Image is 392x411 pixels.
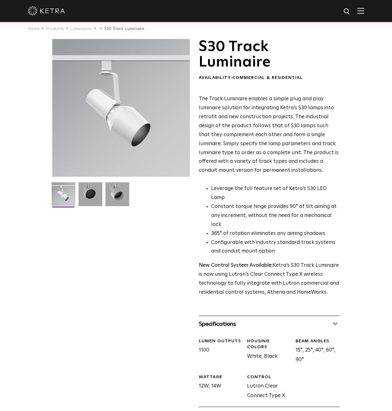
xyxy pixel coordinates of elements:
div: BEAM ANGLES [296,338,339,344]
h1: S30 Track Luminaire [199,39,339,70]
img: Hamburger%20Nav.svg [357,8,364,14]
span: Commercial & Residential [232,76,303,80]
div: LUMEN OUTPUTS [199,338,243,344]
div: CONTROL [247,374,291,380]
div: WATTAGE [199,374,243,380]
li: Constant torque hinge provides 90° of tilt aiming at any increment, without the need for a mechan... [211,202,339,229]
div: Availability: [199,75,339,81]
p: Ketra’s S30 Track Luminaire is now using Lutron’s Clear Connect Type X wireless technology to ful... [199,261,339,297]
div: White, Black [242,338,291,365]
li: Configurable with industry standard track systems and conduit mount option [211,238,339,256]
a: Luminaires [70,27,92,31]
li: Leverage the full feature set of Ketra’s S30 LED Lamp [211,184,339,202]
div: Specifications [199,319,339,329]
div: 12W, 14W [194,374,243,401]
a: Products [46,27,64,31]
img: ketra-logo-2019-white [28,6,65,15]
div: 1100 [194,338,243,365]
div: 15°, 25°, 40°, 60°, 90° [291,338,339,365]
img: 9e3d97bd0cf938513d6e [105,182,129,211]
a: S30 Track Luminaire [104,27,144,31]
img: S30-Track-Luminaire-2021-Web-Square [52,182,75,211]
img: search icon [343,8,351,15]
img: 3b1b0dc7630e9da69e6b [79,182,102,211]
strong: New Control System Available: [199,263,273,268]
div: Lutron Clear Connect Type X [242,374,291,401]
span: The Track Luminaire enables a simple plug and play luminaire solution for integrating Ketra’s S30... [199,96,339,173]
li: 365° of rotation eliminates any aiming shadows [211,229,339,238]
a: Home [28,27,40,31]
div: HOUSING COLORS [247,338,291,350]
